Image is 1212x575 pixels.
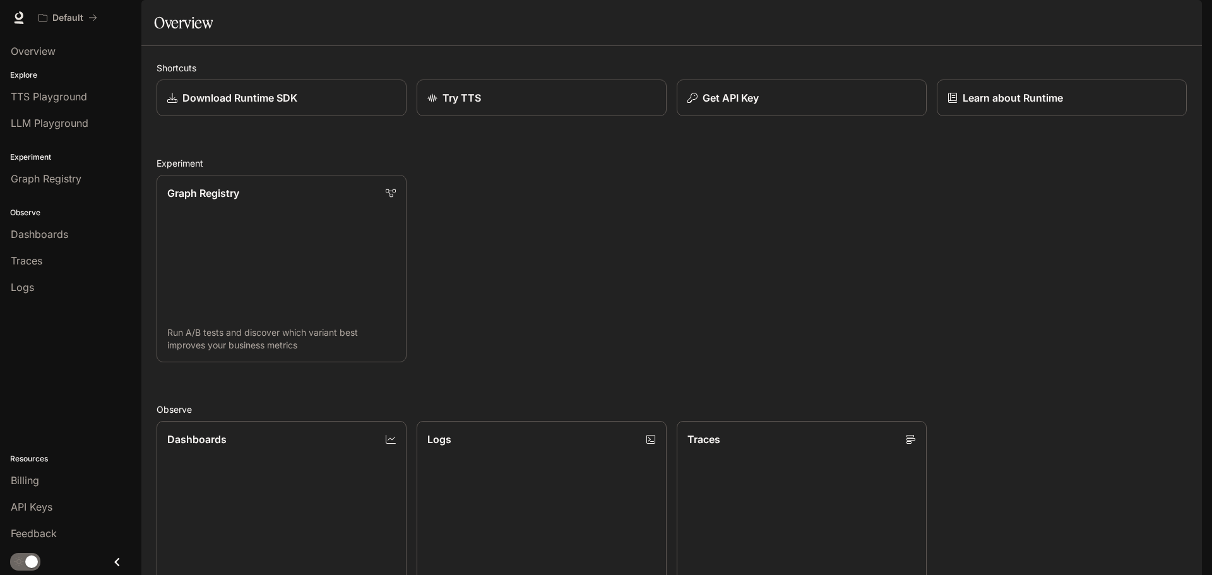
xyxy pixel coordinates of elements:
[154,10,213,35] h1: Overview
[427,432,451,447] p: Logs
[157,175,407,362] a: Graph RegistryRun A/B tests and discover which variant best improves your business metrics
[167,186,239,201] p: Graph Registry
[167,326,396,352] p: Run A/B tests and discover which variant best improves your business metrics
[687,432,720,447] p: Traces
[52,13,83,23] p: Default
[157,80,407,116] a: Download Runtime SDK
[157,157,1187,170] h2: Experiment
[703,90,759,105] p: Get API Key
[963,90,1063,105] p: Learn about Runtime
[677,80,927,116] button: Get API Key
[443,90,481,105] p: Try TTS
[417,80,667,116] a: Try TTS
[157,403,1187,416] h2: Observe
[167,432,227,447] p: Dashboards
[33,5,103,30] button: All workspaces
[157,61,1187,74] h2: Shortcuts
[937,80,1187,116] a: Learn about Runtime
[182,90,297,105] p: Download Runtime SDK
